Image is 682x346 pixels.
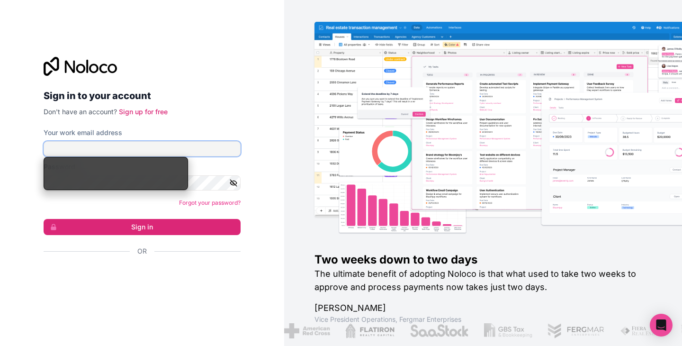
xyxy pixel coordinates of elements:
img: /assets/saastock-C6Zbiodz.png [409,323,469,338]
h2: Sign in to your account [44,87,241,104]
h1: Vice President Operations , Fergmar Enterprises [314,315,652,324]
h1: Two weeks down to two days [314,252,652,267]
img: /assets/american-red-cross-BAupjrZR.png [284,323,330,338]
img: /assets/fiera-fwj2N5v4.png [620,323,664,338]
img: /assets/fergmar-CudnrXN5.png [547,323,605,338]
h2: The ultimate benefit of adopting Noloco is that what used to take two weeks to approve and proces... [314,267,652,294]
div: Open Intercom Messenger [650,314,673,337]
iframe: Sign in with Google Button [39,266,238,287]
a: Sign up for free [119,108,168,116]
span: Don't have an account? [44,108,117,116]
button: Sign in [44,219,241,235]
img: /assets/gbstax-C-GtDUiK.png [484,323,532,338]
img: /assets/flatiron-C8eUkumj.png [345,323,395,338]
label: Your work email address [44,128,122,137]
input: Email address [44,141,241,156]
h1: [PERSON_NAME] [314,301,652,315]
span: Or [137,246,147,256]
a: Forgot your password? [179,199,241,206]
